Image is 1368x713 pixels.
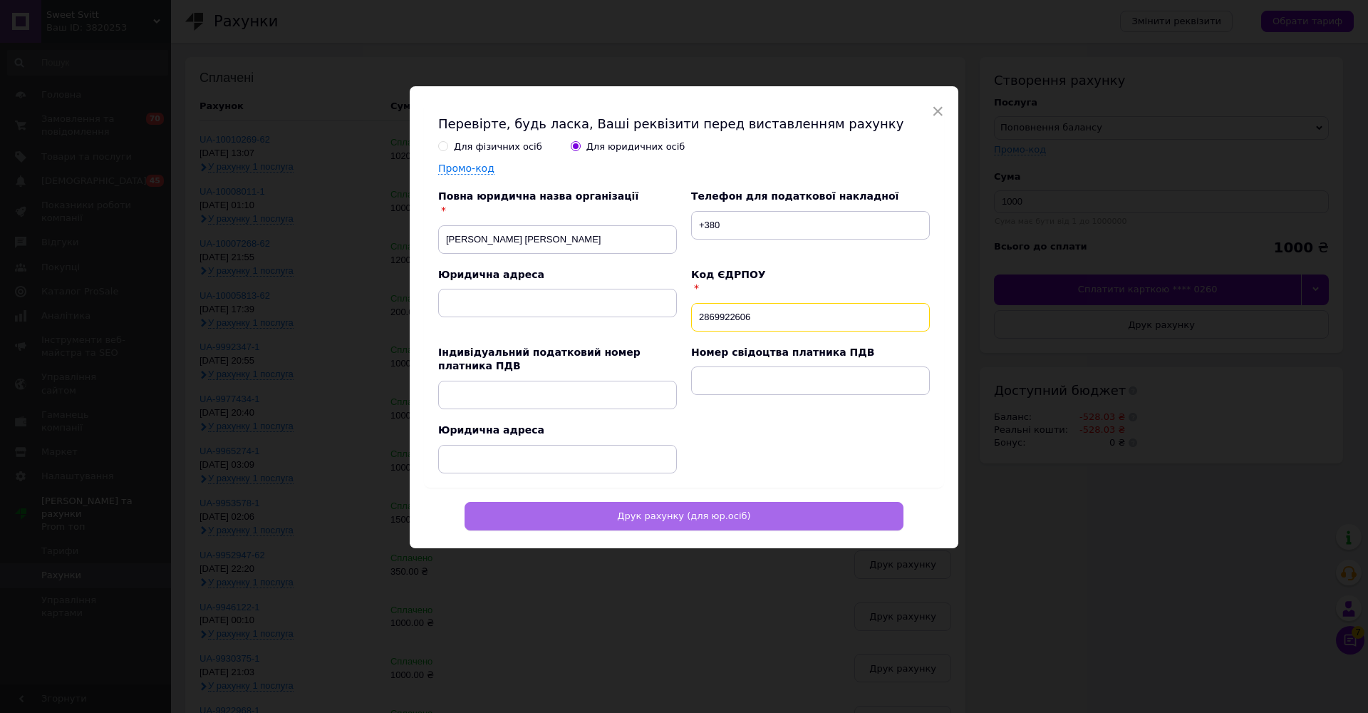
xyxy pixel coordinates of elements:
label: Промо-код [438,163,494,174]
label: Код ЄДРПОУ [691,269,766,280]
span: × [931,99,944,123]
label: Номер свідоцтва платника ПДВ [691,347,874,358]
label: Індивідуальний податковий номер платника ПДВ [438,347,641,372]
div: Для фізичних осіб [454,140,542,153]
div: Для юридичних осіб [586,140,685,153]
label: Юридична адреса [438,424,544,436]
label: Телефон для податкової накладної [691,190,898,202]
button: Друк рахунку (для юр.осіб) [465,502,903,530]
h2: Перевірте, будь ласка, Ваші реквізити перед виставленням рахунку [438,115,930,133]
span: Друк рахунку (для юр.осіб) [617,511,750,521]
label: Юридична адреса [438,269,544,280]
label: Повна юридична назва організації [438,190,638,202]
